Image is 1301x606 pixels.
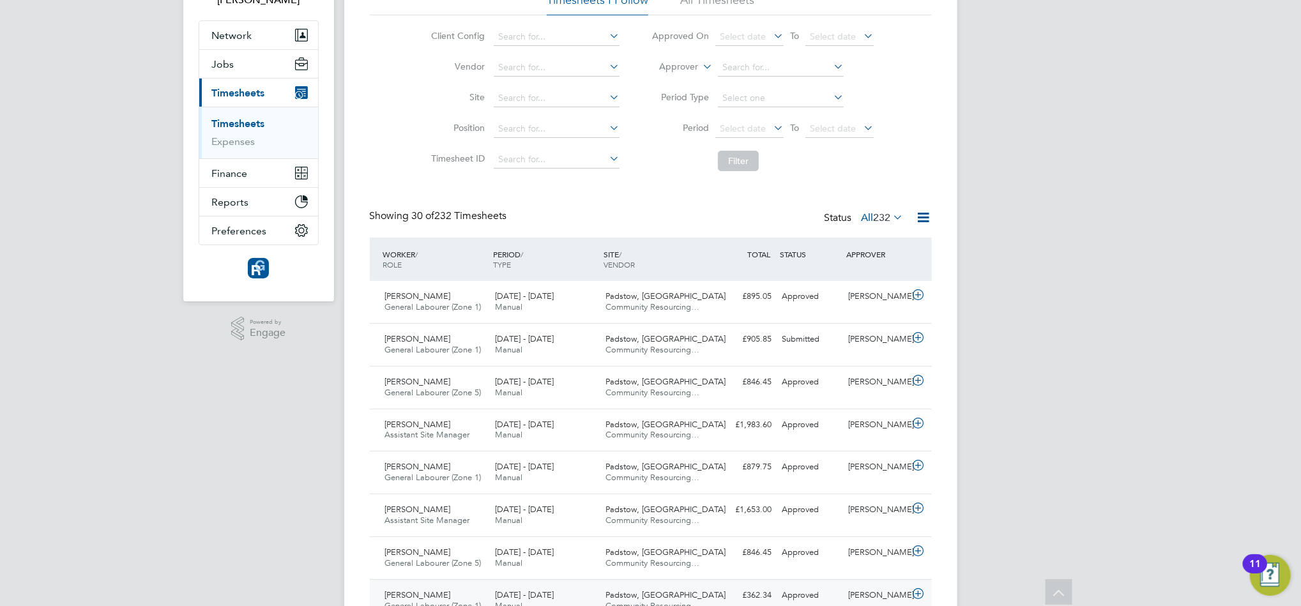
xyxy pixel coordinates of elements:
span: Community Resourcing… [605,387,699,398]
label: Period Type [651,91,709,103]
span: [DATE] - [DATE] [495,504,554,515]
div: Approved [777,286,844,307]
div: Showing [370,209,510,223]
button: Network [199,21,318,49]
div: [PERSON_NAME] [843,414,909,436]
span: Select date [720,31,766,42]
span: [PERSON_NAME] [385,504,451,515]
span: / [521,249,523,259]
label: Position [427,122,485,133]
span: [PERSON_NAME] [385,376,451,387]
span: Jobs [212,58,234,70]
span: Community Resourcing… [605,515,699,526]
span: 232 [874,211,891,224]
div: [PERSON_NAME] [843,329,909,350]
div: STATUS [777,243,844,266]
img: resourcinggroup-logo-retina.png [248,258,268,278]
a: Timesheets [212,117,265,130]
input: Search for... [494,28,620,46]
div: SITE [600,243,711,276]
div: [PERSON_NAME] [843,542,909,563]
span: Community Resourcing… [605,344,699,355]
label: Client Config [427,30,485,42]
span: Select date [810,123,856,134]
span: TOTAL [748,249,771,259]
span: / [619,249,621,259]
span: 30 of [412,209,435,222]
span: General Labourer (Zone 5) [385,557,482,568]
span: Timesheets [212,87,265,99]
span: Assistant Site Manager [385,515,470,526]
span: General Labourer (Zone 1) [385,344,482,355]
span: Padstow, [GEOGRAPHIC_DATA] [605,376,726,387]
span: To [786,27,803,44]
div: Status [825,209,906,227]
button: Preferences [199,216,318,245]
button: Jobs [199,50,318,78]
span: [PERSON_NAME] [385,419,451,430]
div: [PERSON_NAME] [843,499,909,520]
span: Community Resourcing… [605,301,699,312]
div: 11 [1249,564,1261,580]
span: Network [212,29,252,42]
span: Padstow, [GEOGRAPHIC_DATA] [605,547,726,557]
span: [DATE] - [DATE] [495,589,554,600]
span: Padstow, [GEOGRAPHIC_DATA] [605,461,726,472]
label: Approver [641,61,698,73]
button: Filter [718,151,759,171]
a: Expenses [212,135,255,148]
span: Community Resourcing… [605,429,699,440]
span: [DATE] - [DATE] [495,291,554,301]
span: Finance [212,167,248,179]
button: Timesheets [199,79,318,107]
div: [PERSON_NAME] [843,457,909,478]
span: Padstow, [GEOGRAPHIC_DATA] [605,589,726,600]
span: [DATE] - [DATE] [495,376,554,387]
label: Site [427,91,485,103]
span: Manual [495,387,522,398]
label: Timesheet ID [427,153,485,164]
div: £362.34 [711,585,777,606]
span: Manual [495,557,522,568]
div: Approved [777,414,844,436]
div: Approved [777,542,844,563]
span: Select date [720,123,766,134]
label: Period [651,122,709,133]
span: Padstow, [GEOGRAPHIC_DATA] [605,504,726,515]
input: Select one [718,89,844,107]
span: Manual [495,429,522,440]
div: Approved [777,372,844,393]
div: £1,983.60 [711,414,777,436]
span: 232 Timesheets [412,209,507,222]
span: Engage [250,328,285,338]
span: To [786,119,803,136]
span: / [416,249,418,259]
div: £846.45 [711,542,777,563]
span: [DATE] - [DATE] [495,547,554,557]
span: Manual [495,301,522,312]
div: £846.45 [711,372,777,393]
div: [PERSON_NAME] [843,372,909,393]
span: Reports [212,196,249,208]
input: Search for... [494,151,620,169]
span: Padstow, [GEOGRAPHIC_DATA] [605,291,726,301]
label: Vendor [427,61,485,72]
span: TYPE [493,259,511,269]
div: Approved [777,457,844,478]
a: Powered byEngage [231,317,285,341]
a: Go to home page [199,258,319,278]
span: Padstow, [GEOGRAPHIC_DATA] [605,419,726,430]
div: Timesheets [199,107,318,158]
div: Approved [777,585,844,606]
span: [PERSON_NAME] [385,589,451,600]
div: £879.75 [711,457,777,478]
div: Submitted [777,329,844,350]
span: Powered by [250,317,285,328]
span: Select date [810,31,856,42]
input: Search for... [494,89,620,107]
span: Padstow, [GEOGRAPHIC_DATA] [605,333,726,344]
span: Manual [495,515,522,526]
span: Preferences [212,225,267,237]
button: Reports [199,188,318,216]
span: Manual [495,472,522,483]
